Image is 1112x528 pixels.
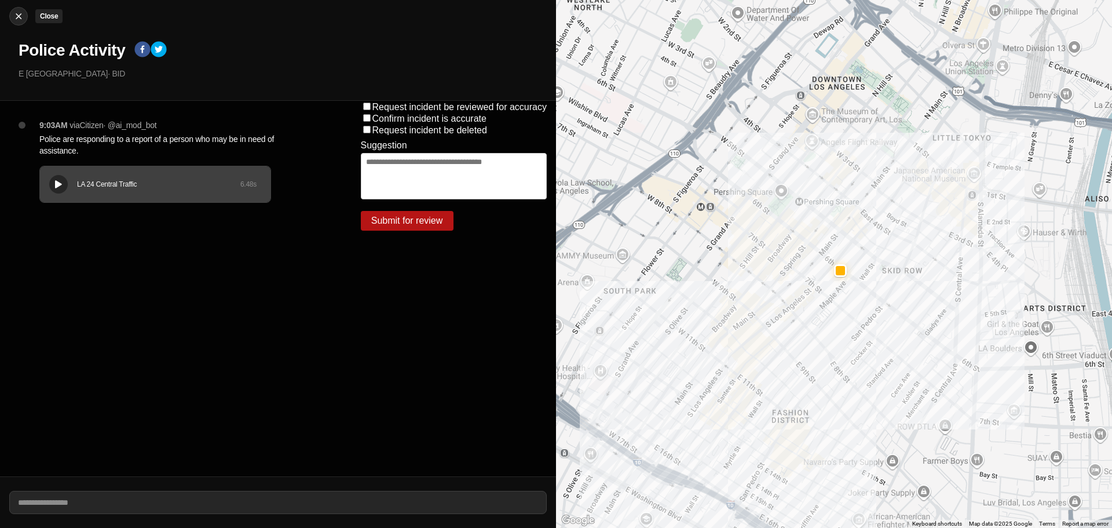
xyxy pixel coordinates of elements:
p: 9:03AM [39,119,67,131]
label: Request incident be reviewed for accuracy [372,102,547,112]
div: LA 24 Central Traffic [77,180,240,189]
p: Police are responding to a report of a person who may be in need of assistance. [39,133,314,156]
a: Report a map error [1062,520,1109,527]
button: twitter [151,41,167,60]
button: cancelClose [9,7,28,26]
button: facebook [134,41,151,60]
img: Google [559,513,597,528]
label: Request incident be deleted [372,125,487,135]
a: Open this area in Google Maps (opens a new window) [559,513,597,528]
p: E [GEOGRAPHIC_DATA] · BID [19,68,547,79]
img: cancel [13,10,24,22]
h1: Police Activity [19,40,125,61]
button: Keyboard shortcuts [912,520,962,528]
a: Terms (opens in new tab) [1039,520,1055,527]
small: Close [40,12,58,20]
label: Confirm incident is accurate [372,114,487,123]
button: Submit for review [361,211,453,231]
label: Suggestion [361,140,407,151]
p: via Citizen · @ ai_mod_bot [69,119,156,131]
div: 6.48 s [240,180,257,189]
span: Map data ©2025 Google [969,520,1032,527]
